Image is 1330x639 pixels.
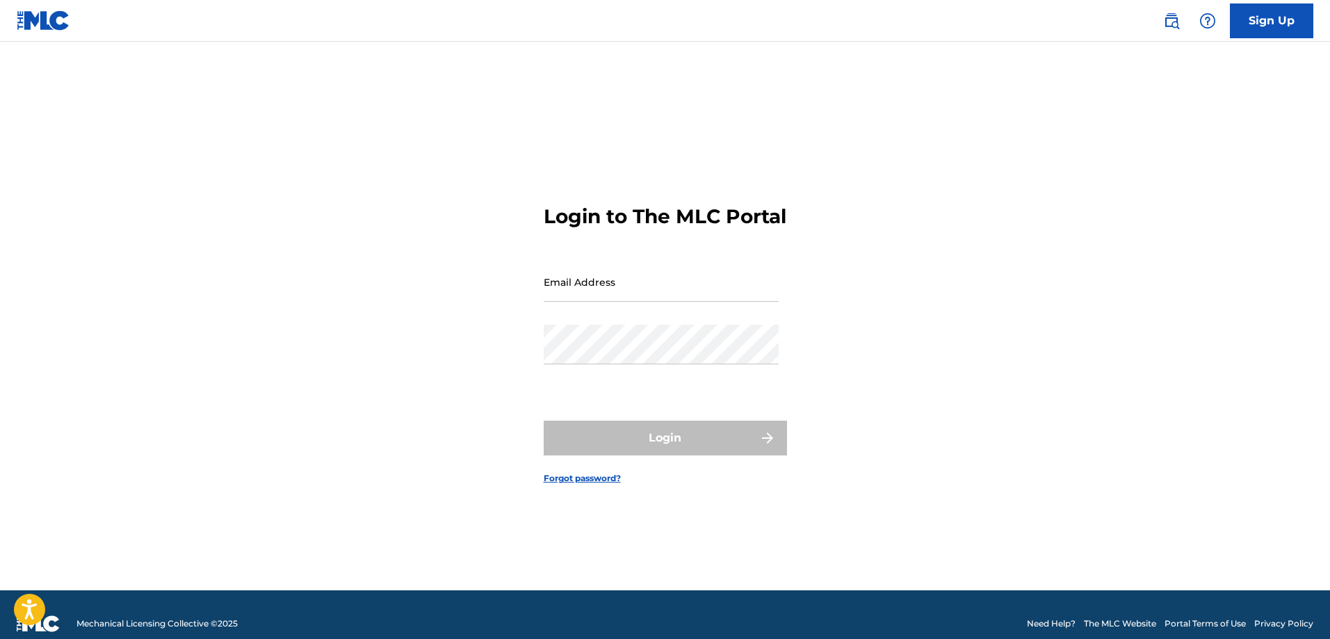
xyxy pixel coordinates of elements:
h3: Login to The MLC Portal [544,204,786,229]
a: Need Help? [1027,617,1076,630]
a: Sign Up [1230,3,1313,38]
img: logo [17,615,60,632]
a: The MLC Website [1084,617,1156,630]
a: Forgot password? [544,472,621,485]
div: Help [1194,7,1222,35]
img: MLC Logo [17,10,70,31]
a: Privacy Policy [1254,617,1313,630]
a: Public Search [1158,7,1185,35]
span: Mechanical Licensing Collective © 2025 [76,617,238,630]
img: help [1199,13,1216,29]
a: Portal Terms of Use [1165,617,1246,630]
img: search [1163,13,1180,29]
